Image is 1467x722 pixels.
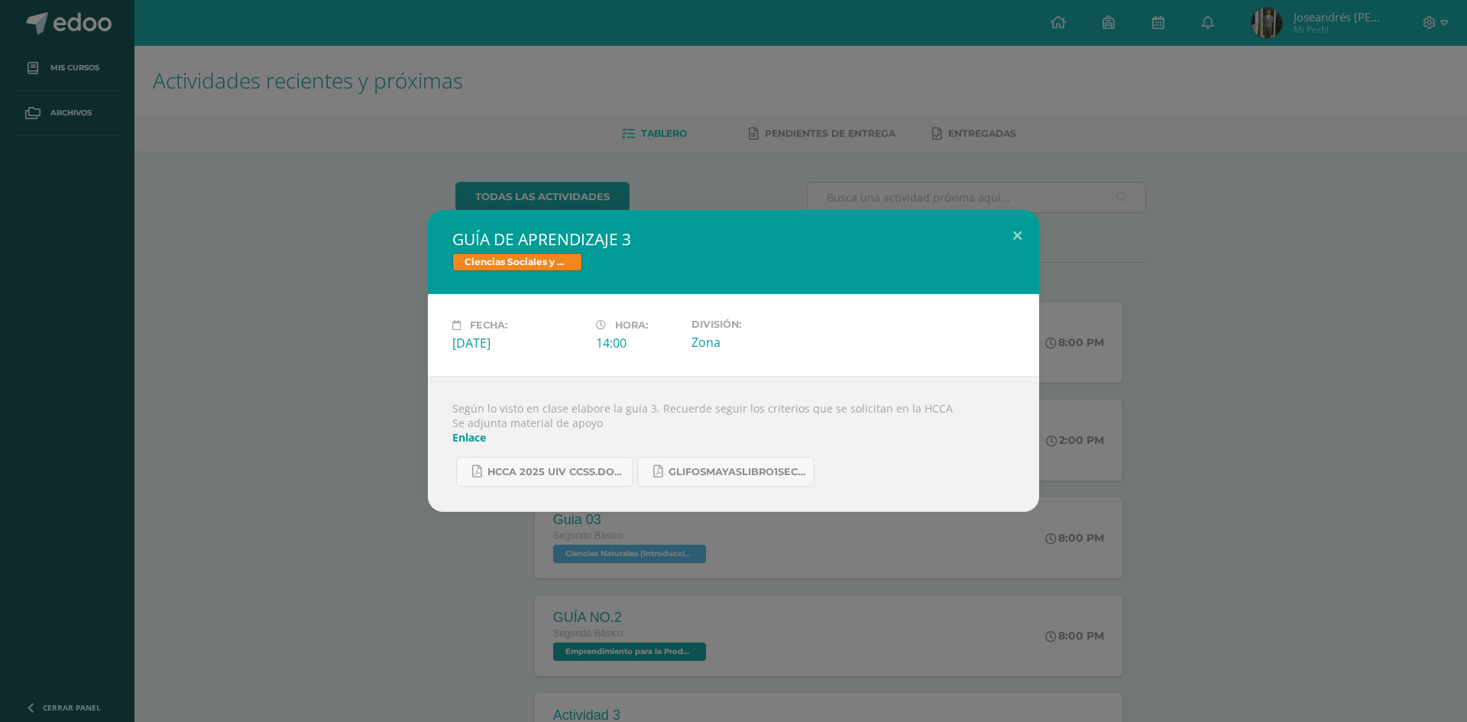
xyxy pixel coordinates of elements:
div: 14:00 [596,335,679,351]
span: Hora: [615,319,648,331]
label: División: [691,319,823,330]
span: GlifosMayasLibro1Sect1.pdf [669,466,806,478]
h2: GUÍA DE APRENDIZAJE 3 [452,228,1015,250]
div: Zona [691,334,823,351]
span: HCCA 2025 UIV CCSS.docx.pdf [487,466,625,478]
a: GlifosMayasLibro1Sect1.pdf [637,457,814,487]
a: HCCA 2025 UIV CCSS.docx.pdf [456,457,633,487]
div: [DATE] [452,335,584,351]
span: Fecha: [470,319,507,331]
span: Ciencias Sociales y Formación Ciudadana e Interculturalidad [452,253,582,271]
a: Enlace [452,430,486,445]
button: Close (Esc) [996,210,1039,262]
div: Según lo visto en clase elabore la guía 3. Recuerde seguir los criterios que se solicitan en la H... [428,376,1039,512]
